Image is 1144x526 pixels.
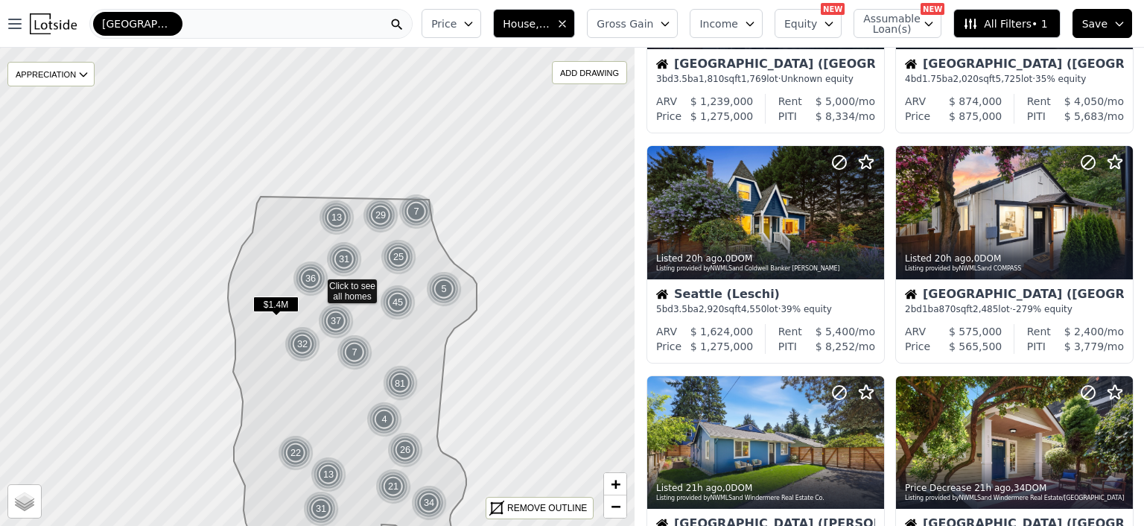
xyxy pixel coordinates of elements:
span: Income [699,16,738,31]
span: 4,550 [741,304,766,314]
span: − [611,497,620,516]
div: 13 [319,200,355,235]
img: g1.png [337,335,373,370]
button: Gross Gain [587,9,678,38]
span: $ 1,239,000 [690,95,754,107]
div: /mo [1051,94,1124,109]
img: House [656,58,668,70]
img: g1.png [381,239,417,275]
div: Listed , 0 DOM [656,482,877,494]
div: Price [905,109,930,124]
img: Lotside [30,13,77,34]
img: g1.png [278,435,314,471]
div: /mo [802,94,875,109]
span: Assumable Loan(s) [863,13,911,34]
span: $ 1,275,000 [690,110,754,122]
img: g1.png [366,402,403,437]
div: 34 [411,485,447,521]
img: g1.png [319,200,355,235]
button: Price [422,9,481,38]
a: Zoom in [604,473,626,495]
div: ARV [656,94,677,109]
div: 32 [285,326,320,362]
span: + [611,475,620,493]
div: 21 [375,469,411,504]
div: NEW [921,3,944,15]
div: Listing provided by NWMLS and Coldwell Banker [PERSON_NAME] [656,264,877,273]
a: Listed 20h ago,0DOMListing provided byNWMLSand Coldwell Banker [PERSON_NAME]HouseSeattle (Leschi)... [646,145,883,364]
div: Rent [1027,94,1051,109]
time: 2025-08-12 17:12 [686,483,722,493]
span: Save [1082,16,1108,31]
div: ARV [905,94,926,109]
span: 870 [939,304,956,314]
div: 31 [326,241,362,277]
div: /mo [1046,339,1124,354]
div: 26 [387,432,423,468]
div: ARV [905,324,926,339]
div: 4 bd 1.75 ba sqft lot · 35% equity [905,73,1124,85]
span: $1.4M [253,297,299,312]
a: Listed 20h ago,0DOMListing provided byNWMLSand COMPASSHouse[GEOGRAPHIC_DATA] ([GEOGRAPHIC_DATA])2... [895,145,1132,364]
button: House, Multifamily [493,9,575,38]
div: PITI [1027,339,1046,354]
img: g1.png [398,194,435,229]
div: 36 [293,261,328,297]
img: g1.png [387,432,424,468]
span: All Filters • 1 [963,16,1047,31]
div: 2 bd 1 ba sqft lot · -279% equity [905,303,1124,315]
button: Assumable Loan(s) [854,9,941,38]
span: Price [431,16,457,31]
div: 5 bd 3.5 ba sqft lot · 39% equity [656,303,875,315]
span: $ 3,779 [1064,340,1104,352]
div: ADD DRAWING [553,62,626,83]
div: ARV [656,324,677,339]
span: $ 4,050 [1064,95,1104,107]
div: 45 [380,285,416,320]
span: $ 575,000 [949,326,1002,338]
div: Rent [1027,324,1051,339]
div: Seattle (Leschi) [656,288,875,303]
button: Save [1072,9,1132,38]
img: g1.png [426,271,463,307]
div: 5 [426,271,462,307]
time: 2025-08-12 17:42 [935,253,971,264]
div: [GEOGRAPHIC_DATA] ([GEOGRAPHIC_DATA]) [905,288,1124,303]
div: Price Decrease , 34 DOM [905,482,1125,494]
span: Equity [784,16,817,31]
span: $ 2,400 [1064,326,1104,338]
div: Price [905,339,930,354]
img: g1.png [380,285,416,320]
span: $ 1,624,000 [690,326,754,338]
div: 37 [318,303,354,339]
a: Layers [8,485,41,518]
img: g1.png [375,469,412,504]
div: /mo [1046,109,1124,124]
div: 25 [381,239,416,275]
span: $ 565,500 [949,340,1002,352]
span: 1,810 [699,74,724,84]
img: g1.png [311,457,347,492]
div: [GEOGRAPHIC_DATA] ([GEOGRAPHIC_DATA]) [905,58,1124,73]
div: NEW [821,3,845,15]
span: 1,769 [741,74,766,84]
img: g1.png [285,326,321,362]
div: /mo [802,324,875,339]
span: Gross Gain [597,16,653,31]
span: $ 8,334 [816,110,855,122]
div: APPRECIATION [7,62,95,86]
div: REMOVE OUTLINE [507,501,587,515]
div: /mo [797,109,875,124]
button: Equity [775,9,842,38]
span: $ 8,252 [816,340,855,352]
div: PITI [1027,109,1046,124]
div: Price [656,109,681,124]
div: 7 [398,194,434,229]
img: House [905,58,917,70]
div: /mo [797,339,875,354]
span: $ 5,400 [816,326,855,338]
div: 3 bd 3.5 ba sqft lot · Unknown equity [656,73,875,85]
div: PITI [778,109,797,124]
span: $ 875,000 [949,110,1002,122]
div: 22 [278,435,314,471]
